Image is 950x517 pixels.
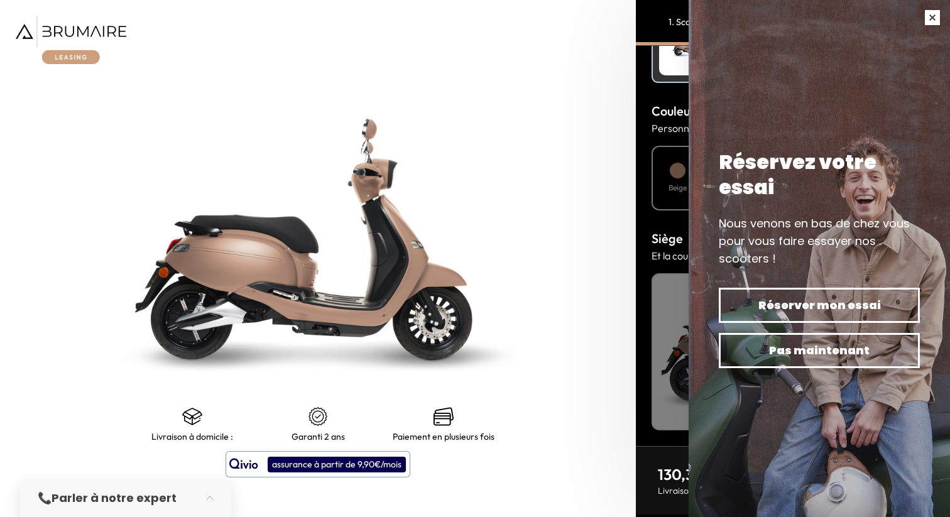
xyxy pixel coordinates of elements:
p: Paiement en plusieurs fois [393,432,494,442]
p: Et la couleur de la selle : [652,248,934,263]
p: Livraison à domicile : [151,432,233,442]
button: assurance à partir de 9,90€/mois [226,451,410,477]
h3: Couleur [652,102,934,121]
h4: Beige [669,182,687,193]
p: Garanti 2 ans [292,432,345,442]
div: assurance à partir de 9,90€/mois [268,457,406,472]
img: shipping.png [182,406,202,427]
h4: Noir [659,281,770,297]
img: logo qivio [229,457,258,472]
img: Brumaire Leasing [16,16,126,64]
img: certificat-de-garantie.png [308,406,328,427]
p: Livraison estimée : [658,484,760,497]
h3: Siège [652,229,934,248]
p: 130,3 € / mois [658,464,760,484]
p: Personnalisez la couleur de votre scooter : [652,121,934,136]
img: credit-cards.png [434,406,454,427]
